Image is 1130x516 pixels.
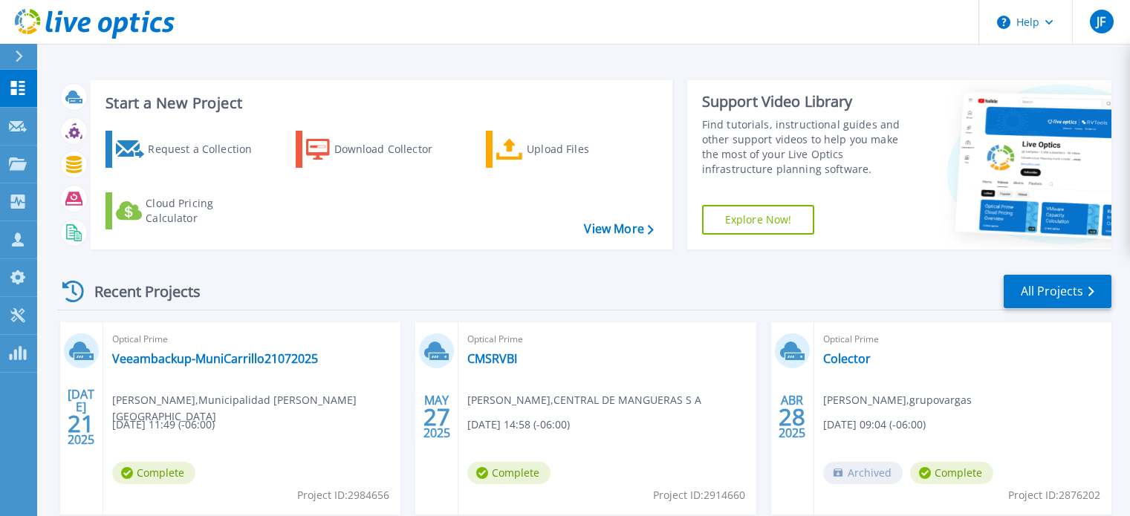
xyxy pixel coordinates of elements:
[67,390,95,444] div: [DATE] 2025
[148,134,267,164] div: Request a Collection
[779,411,805,423] span: 28
[57,273,221,310] div: Recent Projects
[702,117,915,177] div: Find tutorials, instructional guides and other support videos to help you make the most of your L...
[112,351,318,366] a: Veeambackup-MuniCarrillo21072025
[105,95,653,111] h3: Start a New Project
[423,390,451,444] div: MAY 2025
[778,390,806,444] div: ABR 2025
[146,196,264,226] div: Cloud Pricing Calculator
[823,417,926,433] span: [DATE] 09:04 (-06:00)
[527,134,646,164] div: Upload Files
[467,417,570,433] span: [DATE] 14:58 (-06:00)
[467,392,701,408] span: [PERSON_NAME] , CENTRAL DE MANGUERAS S A
[486,131,652,168] a: Upload Files
[702,92,915,111] div: Support Video Library
[112,462,195,484] span: Complete
[296,131,461,168] a: Download Collector
[467,351,517,366] a: CMSRVBI
[1097,16,1105,27] span: JF
[823,462,903,484] span: Archived
[467,462,551,484] span: Complete
[112,417,215,433] span: [DATE] 11:49 (-06:00)
[584,222,653,236] a: View More
[823,331,1103,347] span: Optical Prime
[653,487,745,503] span: Project ID: 2914660
[1008,487,1100,503] span: Project ID: 2876202
[112,331,392,347] span: Optical Prime
[823,392,972,408] span: [PERSON_NAME] , grupovargas
[112,392,400,425] span: [PERSON_NAME] , Municipalidad [PERSON_NAME][GEOGRAPHIC_DATA]
[297,487,389,503] span: Project ID: 2984656
[68,417,94,430] span: 21
[423,411,450,423] span: 27
[334,134,453,164] div: Download Collector
[823,351,871,366] a: Colector
[105,131,271,168] a: Request a Collection
[467,331,747,347] span: Optical Prime
[910,462,993,484] span: Complete
[105,192,271,229] a: Cloud Pricing Calculator
[702,205,815,235] a: Explore Now!
[1004,275,1111,308] a: All Projects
